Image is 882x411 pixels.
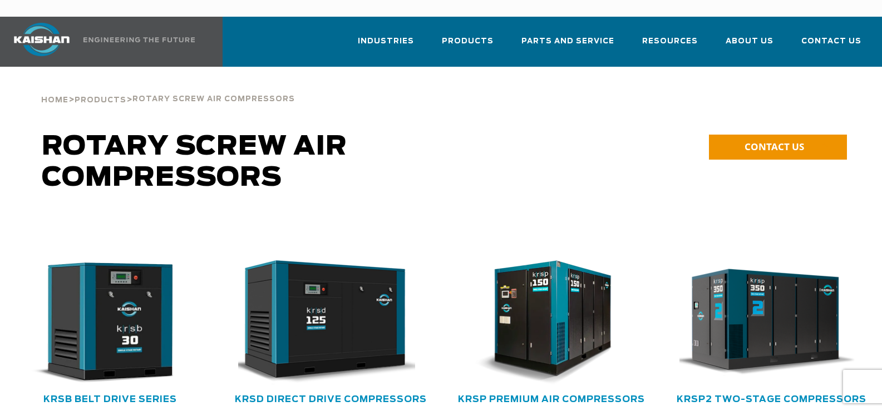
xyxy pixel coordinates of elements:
[358,35,414,48] span: Industries
[75,95,126,105] a: Products
[451,260,636,385] img: krsp150
[75,97,126,104] span: Products
[726,35,773,48] span: About Us
[235,395,427,404] a: KRSD Direct Drive Compressors
[43,395,177,404] a: KRSB Belt Drive Series
[642,35,698,48] span: Resources
[442,35,494,48] span: Products
[671,260,856,385] img: krsp350
[642,27,698,65] a: Resources
[18,260,203,385] div: krsb30
[521,27,614,65] a: Parts and Service
[230,260,415,385] img: krsd125
[238,260,423,385] div: krsd125
[41,97,68,104] span: Home
[442,27,494,65] a: Products
[679,260,864,385] div: krsp350
[677,395,866,404] a: KRSP2 Two-Stage Compressors
[726,27,773,65] a: About Us
[9,260,195,385] img: krsb30
[41,95,68,105] a: Home
[458,395,645,404] a: KRSP Premium Air Compressors
[521,35,614,48] span: Parts and Service
[83,37,195,42] img: Engineering the future
[358,27,414,65] a: Industries
[41,67,295,109] div: > >
[709,135,847,160] a: CONTACT US
[801,27,861,65] a: Contact Us
[459,260,644,385] div: krsp150
[801,35,861,48] span: Contact Us
[745,140,804,153] span: CONTACT US
[42,133,347,191] span: Rotary Screw Air Compressors
[132,96,295,103] span: Rotary Screw Air Compressors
